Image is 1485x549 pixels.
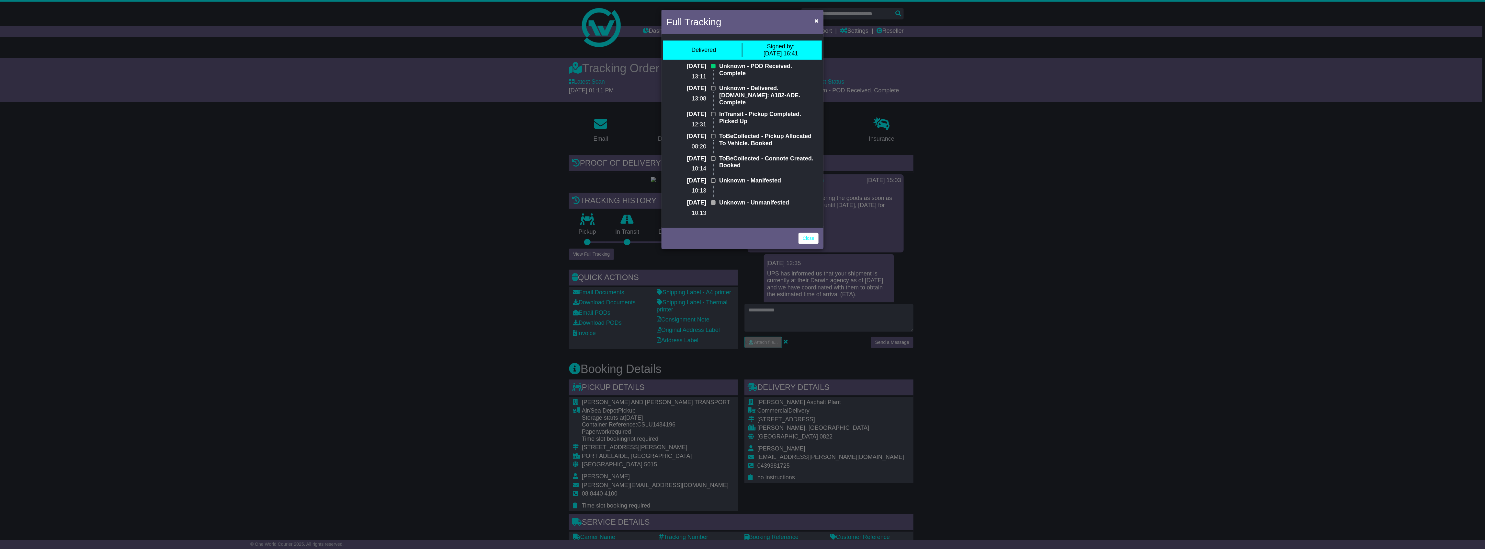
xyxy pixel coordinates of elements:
div: Delivered [691,47,716,54]
h4: Full Tracking [666,15,721,29]
p: [DATE] [666,85,706,92]
p: [DATE] [666,111,706,118]
button: Close [811,14,822,27]
span: × [815,17,819,24]
p: Unknown - POD Received. Complete [719,63,819,77]
p: ToBeCollected - Pickup Allocated To Vehicle. Booked [719,133,819,147]
p: [DATE] [666,155,706,162]
p: [DATE] [666,177,706,184]
div: [DATE] 16:41 [764,43,798,57]
p: Unknown - Manifested [719,177,819,184]
p: 13:11 [666,73,706,80]
p: 10:13 [666,210,706,217]
p: Unknown - Delivered. [DOMAIN_NAME]: A182-ADE. Complete [719,85,819,106]
span: Signed by: [767,43,795,50]
p: 12:31 [666,121,706,128]
p: [DATE] [666,199,706,206]
p: 10:14 [666,165,706,172]
p: Unknown - Unmanifested [719,199,819,206]
p: ToBeCollected - Connote Created. Booked [719,155,819,169]
p: 13:08 [666,95,706,102]
p: 08:20 [666,143,706,150]
p: InTransit - Pickup Completed. Picked Up [719,111,819,125]
p: 10:13 [666,187,706,194]
p: [DATE] [666,133,706,140]
a: Close [799,233,819,244]
p: [DATE] [666,63,706,70]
